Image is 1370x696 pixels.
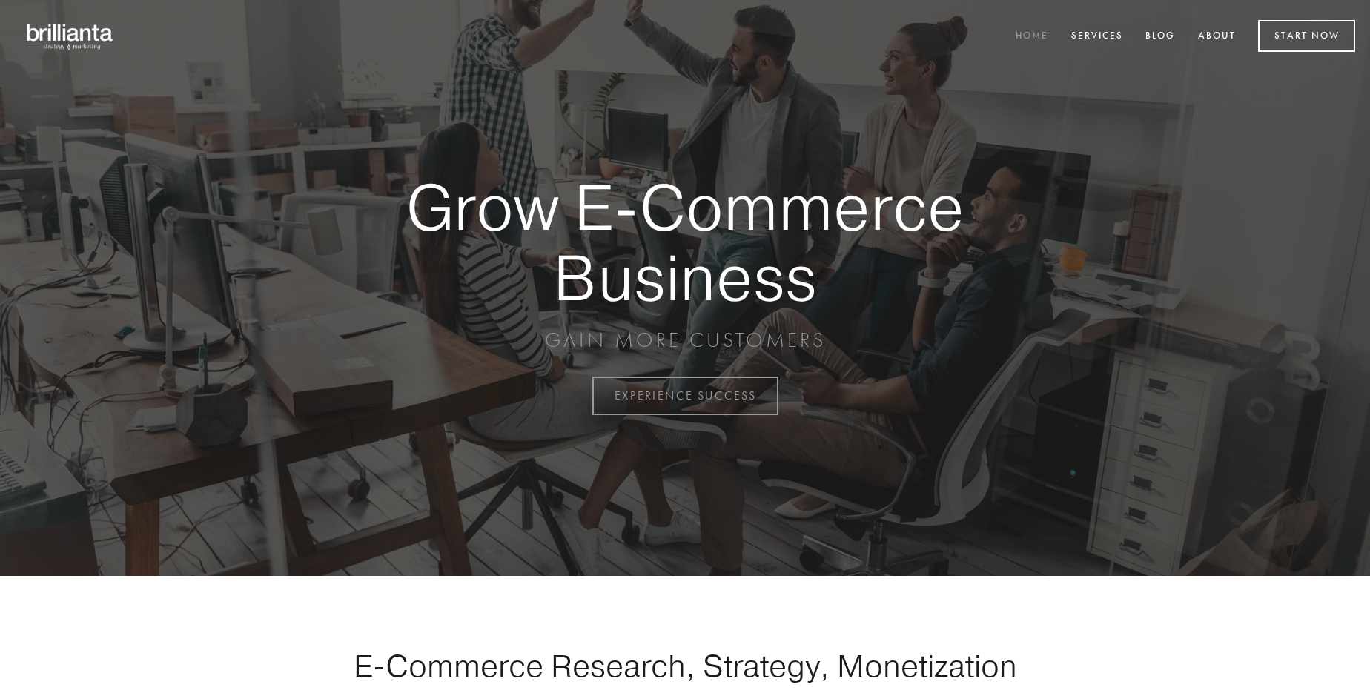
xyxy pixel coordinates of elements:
a: Home [1006,24,1058,49]
a: EXPERIENCE SUCCESS [592,377,778,415]
p: GAIN MORE CUSTOMERS [354,327,1016,354]
a: Blog [1136,24,1185,49]
img: brillianta - research, strategy, marketing [15,15,126,58]
a: Services [1062,24,1133,49]
strong: Grow E-Commerce Business [354,172,1016,312]
h1: E-Commerce Research, Strategy, Monetization [307,647,1063,684]
a: Start Now [1258,20,1355,52]
a: About [1188,24,1245,49]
